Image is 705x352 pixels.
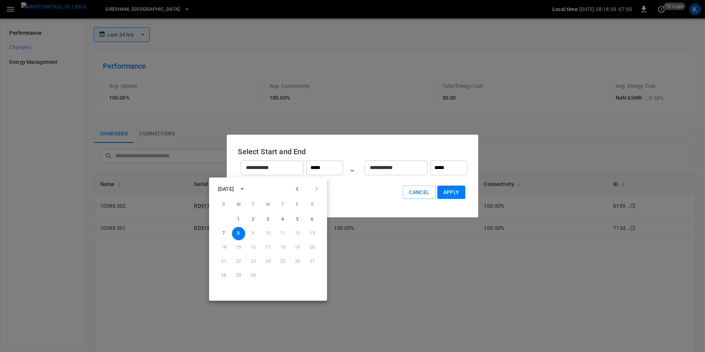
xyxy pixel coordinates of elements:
button: 2 [247,213,260,226]
button: Previous month [291,183,303,195]
h6: Select Start and End [238,146,467,158]
span: Monday [232,197,245,212]
button: 8 [232,227,245,240]
span: Friday [291,197,304,212]
span: Saturday [306,197,319,212]
span: Sunday [217,197,230,212]
span: Thursday [276,197,289,212]
button: 4 [276,213,289,226]
span: Tuesday [247,197,260,212]
span: Wednesday [261,197,275,212]
button: Apply [437,186,465,199]
h6: _ [351,162,354,174]
button: 3 [261,213,275,226]
button: 6 [306,213,319,226]
button: 5 [291,213,304,226]
button: calendar view is open, switch to year view [236,183,249,195]
button: 1 [232,213,245,226]
div: [DATE] [218,185,234,193]
button: Cancel [403,186,435,199]
button: 7 [217,227,230,240]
